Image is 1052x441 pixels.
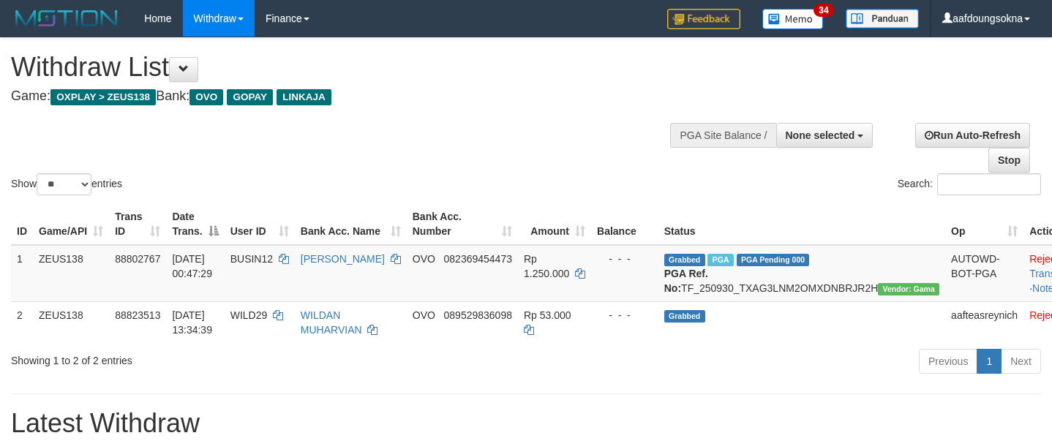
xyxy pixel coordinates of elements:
td: aafteasreynich [945,301,1023,343]
span: BUSIN12 [230,253,273,265]
span: LINKAJA [277,89,331,105]
select: Showentries [37,173,91,195]
img: Button%20Memo.svg [762,9,824,29]
span: [DATE] 13:34:39 [172,309,212,336]
a: WILDAN MUHARVIAN [301,309,362,336]
a: Stop [988,148,1030,173]
a: Previous [919,349,977,374]
th: ID [11,203,33,245]
td: ZEUS138 [33,245,109,302]
th: Bank Acc. Number: activate to sort column ascending [407,203,518,245]
span: [DATE] 00:47:29 [172,253,212,279]
span: OVO [413,309,435,321]
span: None selected [786,129,855,141]
span: OVO [189,89,223,105]
h4: Game: Bank: [11,89,687,104]
span: Grabbed [664,254,705,266]
span: Rp 1.250.000 [524,253,569,279]
a: Next [1001,349,1041,374]
span: WILD29 [230,309,268,321]
td: ZEUS138 [33,301,109,343]
th: Bank Acc. Name: activate to sort column ascending [295,203,407,245]
a: Run Auto-Refresh [915,123,1030,148]
td: AUTOWD-BOT-PGA [945,245,1023,302]
th: Date Trans.: activate to sort column descending [166,203,224,245]
th: Balance [591,203,658,245]
span: 88802767 [115,253,160,265]
span: PGA Pending [737,254,810,266]
span: GOPAY [227,89,273,105]
div: - - - [597,308,653,323]
th: Op: activate to sort column ascending [945,203,1023,245]
img: panduan.png [846,9,919,29]
span: 34 [814,4,833,17]
span: 88823513 [115,309,160,321]
img: MOTION_logo.png [11,7,122,29]
span: Vendor URL: https://trx31.1velocity.biz [878,283,939,295]
th: Game/API: activate to sort column ascending [33,203,109,245]
span: OVO [413,253,435,265]
th: User ID: activate to sort column ascending [225,203,295,245]
a: 1 [977,349,1002,374]
label: Search: [898,173,1041,195]
th: Amount: activate to sort column ascending [518,203,591,245]
span: Rp 53.000 [524,309,571,321]
th: Status [658,203,945,245]
input: Search: [937,173,1041,195]
div: - - - [597,252,653,266]
span: Marked by aafsreyleap [707,254,733,266]
div: PGA Site Balance / [670,123,775,148]
h1: Withdraw List [11,53,687,82]
span: Copy 082369454473 to clipboard [444,253,512,265]
h1: Latest Withdraw [11,409,1041,438]
img: Feedback.jpg [667,9,740,29]
span: OXPLAY > ZEUS138 [50,89,156,105]
label: Show entries [11,173,122,195]
a: [PERSON_NAME] [301,253,385,265]
td: 2 [11,301,33,343]
button: None selected [776,123,873,148]
div: Showing 1 to 2 of 2 entries [11,347,427,368]
b: PGA Ref. No: [664,268,708,294]
span: Grabbed [664,310,705,323]
span: Copy 089529836098 to clipboard [444,309,512,321]
td: TF_250930_TXAG3LNM2OMXDNBRJR2H [658,245,945,302]
td: 1 [11,245,33,302]
th: Trans ID: activate to sort column ascending [109,203,166,245]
